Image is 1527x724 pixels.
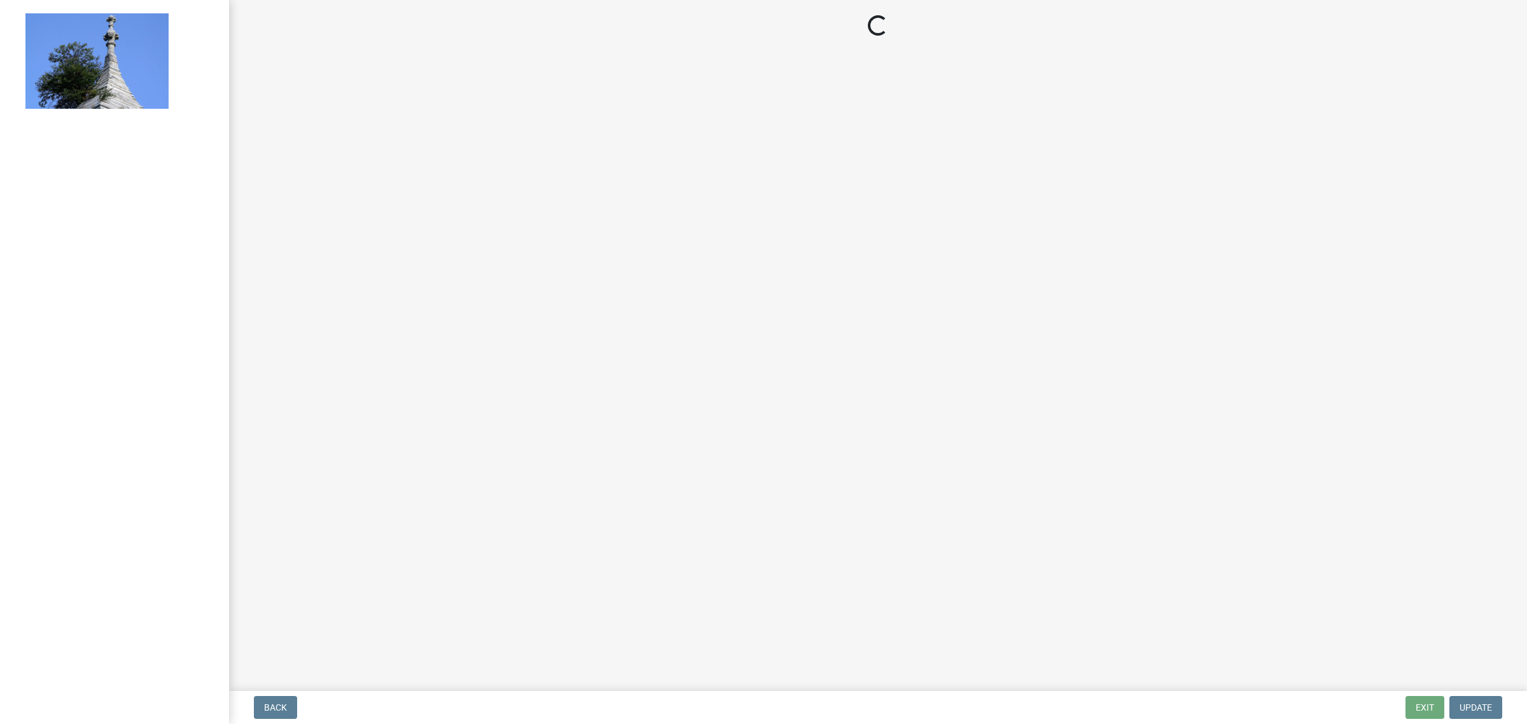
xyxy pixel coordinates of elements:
span: Back [264,702,287,713]
img: Decatur County, Indiana [25,13,169,109]
button: Back [254,696,297,719]
button: Update [1449,696,1502,719]
button: Exit [1405,696,1444,719]
span: Update [1460,702,1492,713]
